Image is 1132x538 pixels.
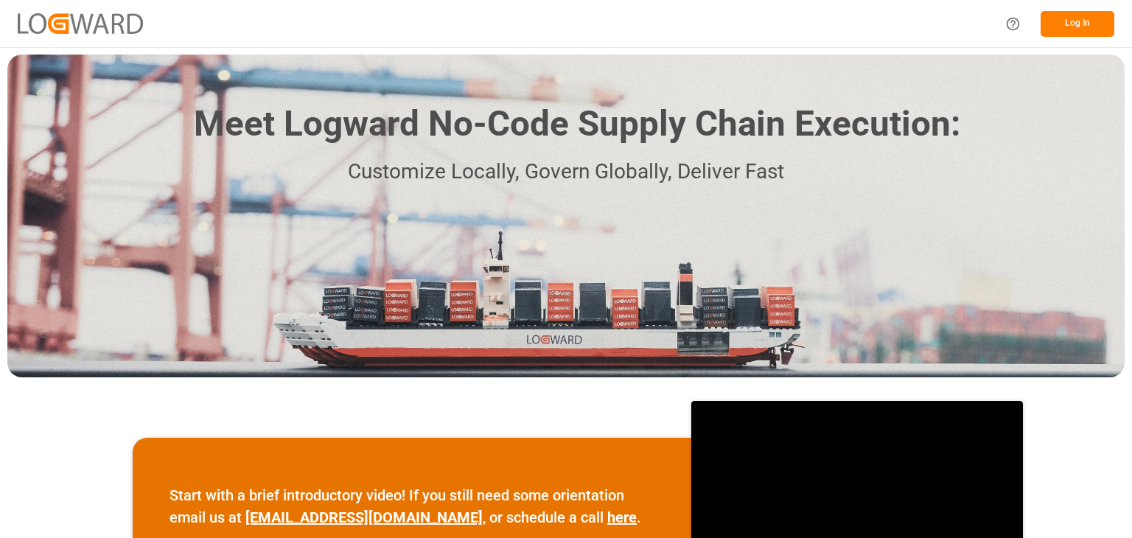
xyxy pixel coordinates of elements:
button: Log In [1041,11,1114,37]
a: [EMAIL_ADDRESS][DOMAIN_NAME] [245,509,483,526]
p: Customize Locally, Govern Globally, Deliver Fast [172,156,960,189]
p: Start with a brief introductory video! If you still need some orientation email us at , or schedu... [170,484,654,528]
h1: Meet Logward No-Code Supply Chain Execution: [194,98,960,150]
button: Help Center [996,7,1030,41]
a: here [607,509,637,526]
img: Logward_new_orange.png [18,13,143,33]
